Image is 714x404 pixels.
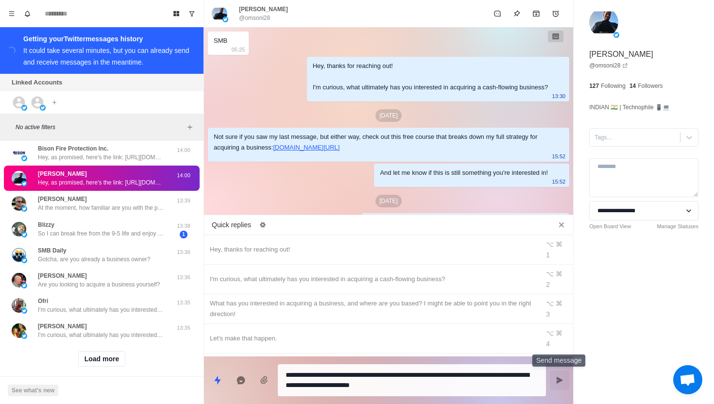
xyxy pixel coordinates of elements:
[589,61,628,70] a: @omsoni28
[38,280,160,289] p: Are you looking to acquire a business yourself?
[171,324,196,332] p: 13:35
[589,8,618,37] img: picture
[255,370,274,390] button: Add media
[546,328,567,349] div: ⌥ ⌘ 4
[38,178,164,187] p: Hey, as promised, here's the link: [URL][DOMAIN_NAME] P.S.: If you want to buy a "boring" busines...
[546,269,567,290] div: ⌥ ⌘ 2
[12,298,26,313] img: picture
[507,4,527,23] button: Pin
[375,195,402,207] p: [DATE]
[12,146,26,160] img: picture
[546,298,567,320] div: ⌥ ⌘ 3
[638,82,663,90] p: Followers
[231,370,251,390] button: Reply with AI
[38,203,164,212] p: At the moment, how familiar are you with the process of buying a business?
[184,121,196,133] button: Add filters
[12,222,26,236] img: picture
[214,35,227,46] div: SMB
[552,151,566,162] p: 15:52
[210,333,533,344] div: Let's make that happen.
[21,206,27,212] img: picture
[12,78,62,87] p: Linked Accounts
[38,331,164,339] p: I'm curious, what ultimately has you interested in acquiring a cash-flowing business?
[208,370,227,390] button: Quick replies
[239,14,270,22] p: @omsoni28
[21,105,27,111] img: picture
[38,153,164,162] p: Hey, as promised, here's the link: [URL][DOMAIN_NAME] P.S.: If you want to buy a "boring" busines...
[21,257,27,263] img: picture
[589,222,631,231] a: Open Board View
[546,4,565,23] button: Add reminder
[171,248,196,256] p: 13:36
[38,297,48,305] p: Ofri
[12,248,26,262] img: picture
[38,271,87,280] p: [PERSON_NAME]
[613,32,619,38] img: picture
[12,196,26,211] img: picture
[4,6,19,21] button: Menu
[210,298,533,320] div: What has you interested in acquiring a business, and where are you based? I might be able to poin...
[375,109,402,122] p: [DATE]
[12,273,26,287] img: picture
[38,229,164,238] p: So I can break free from the 9-5 life and enjoy time with my family and build something that can ...
[255,217,271,233] button: Edit quick replies
[49,97,60,108] button: Add account
[12,323,26,338] img: picture
[171,273,196,282] p: 13:36
[212,6,227,21] img: picture
[21,333,27,339] img: picture
[380,168,548,178] div: And let me know if this is still something you're interested in!
[673,365,702,394] a: Open chat
[210,244,533,255] div: Hey, thanks for reaching out!
[212,220,251,230] p: Quick replies
[589,82,599,90] p: 127
[38,246,67,255] p: SMB Daily
[589,102,670,113] p: INDIAN 🇮🇳 | Technophile 📱💻
[12,171,26,185] img: picture
[171,222,196,230] p: 13:38
[313,61,548,93] div: Hey, thanks for reaching out! I'm curious, what ultimately has you interested in acquiring a cash...
[38,255,150,264] p: Gotcha, are you already a business owner?
[180,231,187,238] span: 1
[21,155,27,161] img: picture
[552,91,566,101] p: 13:30
[21,181,27,186] img: picture
[40,105,46,111] img: picture
[171,197,196,205] p: 13:39
[552,176,566,187] p: 15:52
[239,5,288,14] p: [PERSON_NAME]
[589,49,653,60] p: [PERSON_NAME]
[78,351,126,367] button: Load more
[21,232,27,237] img: picture
[550,370,569,390] button: Send message
[546,239,567,260] div: ⌥ ⌘ 1
[488,4,507,23] button: Mark as unread
[16,123,184,132] p: No active filters
[19,6,35,21] button: Notifications
[222,17,228,22] img: picture
[232,44,245,55] p: 05:25
[21,283,27,288] img: picture
[23,33,192,45] div: Getting your Twitter messages history
[21,308,27,314] img: picture
[38,195,87,203] p: [PERSON_NAME]
[554,217,569,233] button: Close quick replies
[184,6,200,21] button: Show unread conversations
[38,144,108,153] p: Bison Fire Protection Inc.
[169,6,184,21] button: Board View
[657,222,698,231] a: Manage Statuses
[273,144,340,151] a: [DOMAIN_NAME][URL]
[38,169,87,178] p: [PERSON_NAME]
[171,146,196,154] p: 14:00
[527,4,546,23] button: Archive
[38,220,54,229] p: Blizzy
[8,385,58,396] button: See what's new
[171,299,196,307] p: 13:35
[38,305,164,314] p: I'm curious, what ultimately has you interested in acquiring a cash-flowing business?
[601,82,626,90] p: Following
[214,132,548,153] div: Not sure if you saw my last message, but either way, check out this free course that breaks down ...
[38,322,87,331] p: [PERSON_NAME]
[171,171,196,180] p: 14:00
[629,82,636,90] p: 14
[23,47,189,66] div: It could take several minutes, but you can already send and receive messages in the meantime.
